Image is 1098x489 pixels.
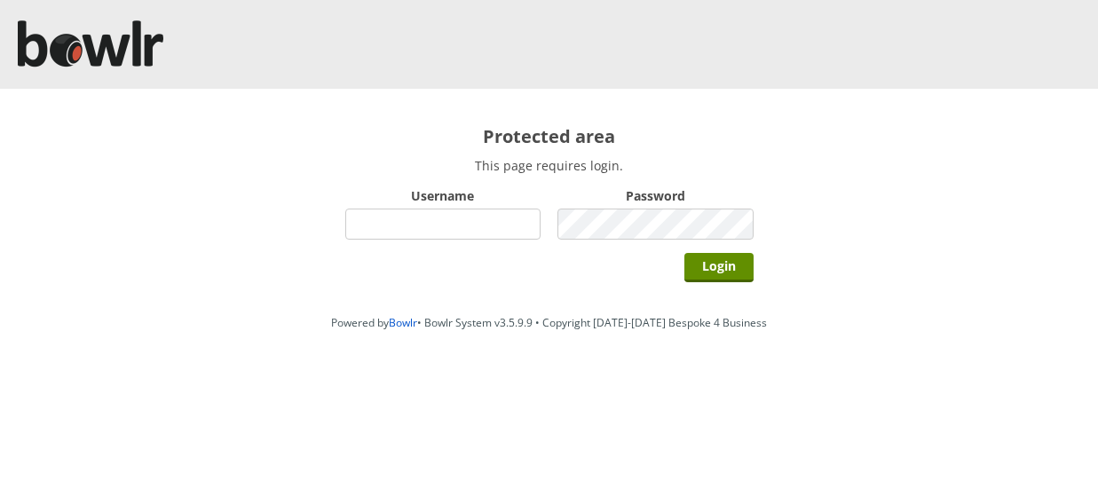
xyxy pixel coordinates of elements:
[331,315,767,330] span: Powered by • Bowlr System v3.5.9.9 • Copyright [DATE]-[DATE] Bespoke 4 Business
[684,253,754,282] input: Login
[345,124,754,148] h2: Protected area
[345,187,541,204] label: Username
[557,187,754,204] label: Password
[345,157,754,174] p: This page requires login.
[389,315,417,330] a: Bowlr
